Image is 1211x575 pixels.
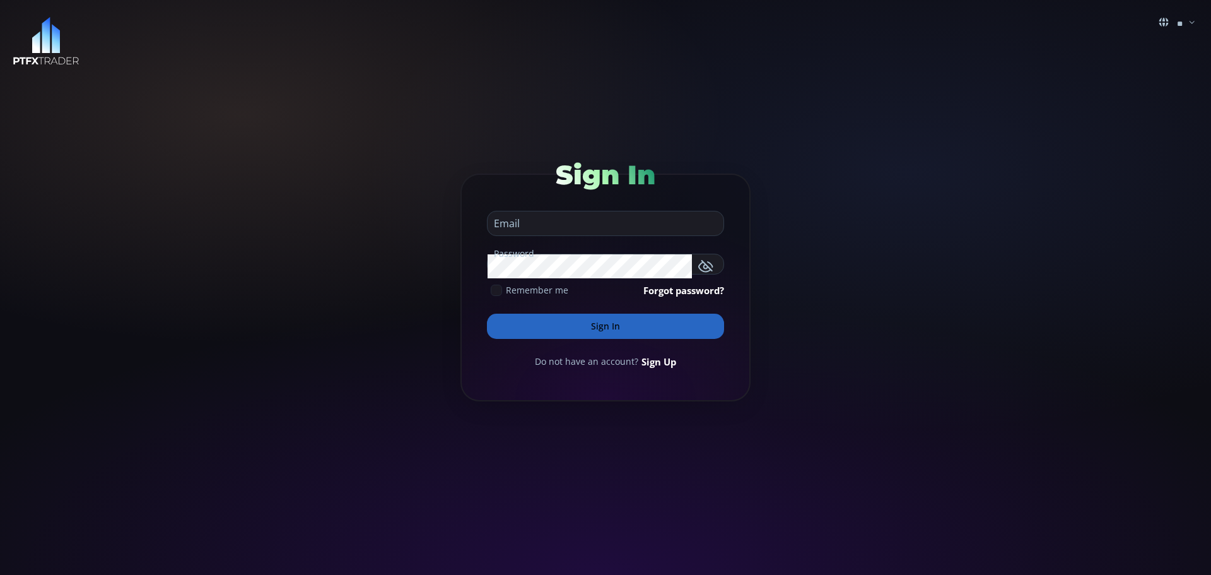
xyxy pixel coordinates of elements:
span: Sign In [556,158,655,191]
button: Sign In [487,314,724,339]
span: Remember me [506,283,568,297]
div: Do not have an account? [487,355,724,369]
a: Forgot password? [643,283,724,297]
img: LOGO [13,17,79,66]
a: Sign Up [641,355,676,369]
